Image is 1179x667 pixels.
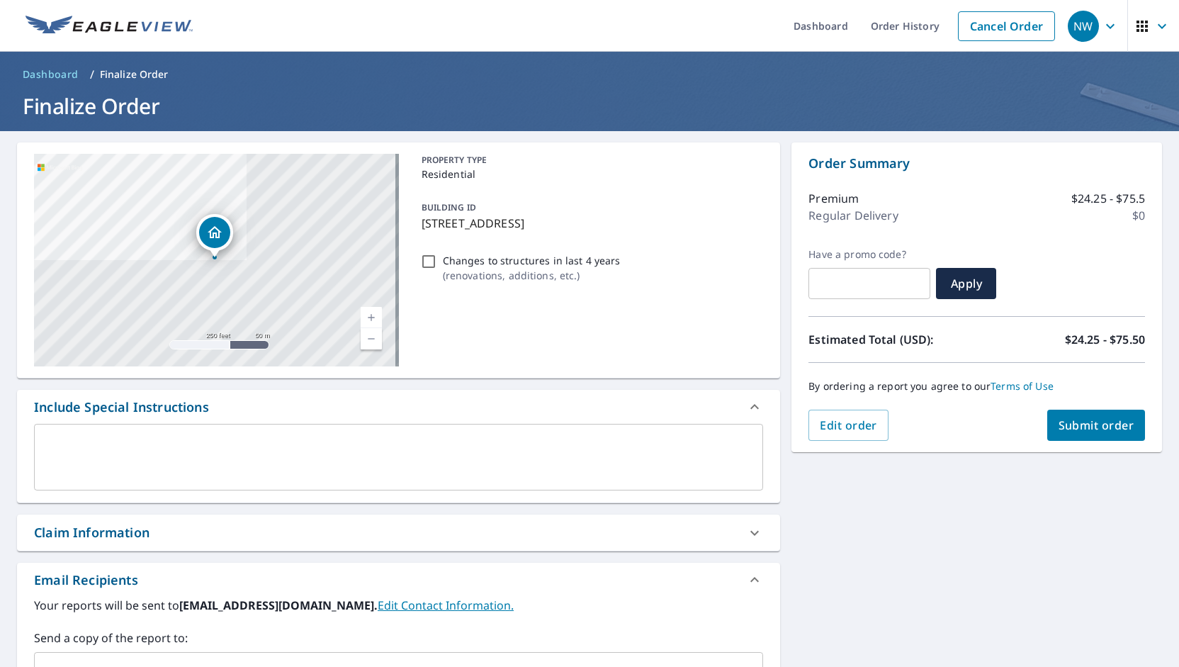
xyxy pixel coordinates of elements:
p: Residential [422,167,758,181]
a: Cancel Order [958,11,1055,41]
p: $0 [1132,207,1145,224]
b: [EMAIL_ADDRESS][DOMAIN_NAME]. [179,598,378,613]
div: Dropped pin, building 1, Residential property, 18702 State Route 47 E Sidney, OH 45365 [196,214,233,258]
p: Order Summary [808,154,1145,173]
nav: breadcrumb [17,63,1162,86]
a: Terms of Use [991,379,1054,393]
p: BUILDING ID [422,201,476,213]
div: Claim Information [17,515,780,551]
div: Include Special Instructions [34,398,209,417]
img: EV Logo [26,16,193,37]
span: Submit order [1059,417,1134,433]
div: Claim Information [34,523,150,542]
label: Have a promo code? [808,248,930,261]
a: EditContactInfo [378,598,514,613]
button: Edit order [808,410,889,441]
p: $24.25 - $75.5 [1071,190,1145,207]
span: Dashboard [23,67,79,82]
p: ( renovations, additions, etc. ) [443,268,621,283]
div: Include Special Instructions [17,390,780,424]
li: / [90,66,94,83]
p: Finalize Order [100,67,169,82]
a: Current Level 17, Zoom Out [361,328,382,349]
label: Send a copy of the report to: [34,629,763,646]
h1: Finalize Order [17,91,1162,120]
p: PROPERTY TYPE [422,154,758,167]
button: Submit order [1047,410,1146,441]
div: NW [1068,11,1099,42]
p: Premium [808,190,859,207]
div: Email Recipients [34,571,138,590]
button: Apply [936,268,996,299]
span: Apply [947,276,985,291]
div: Email Recipients [17,563,780,597]
a: Current Level 17, Zoom In [361,307,382,328]
p: [STREET_ADDRESS] [422,215,758,232]
p: Regular Delivery [808,207,898,224]
span: Edit order [820,417,877,433]
p: $24.25 - $75.50 [1065,331,1145,348]
p: Changes to structures in last 4 years [443,253,621,268]
a: Dashboard [17,63,84,86]
label: Your reports will be sent to [34,597,763,614]
p: Estimated Total (USD): [808,331,976,348]
p: By ordering a report you agree to our [808,380,1145,393]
